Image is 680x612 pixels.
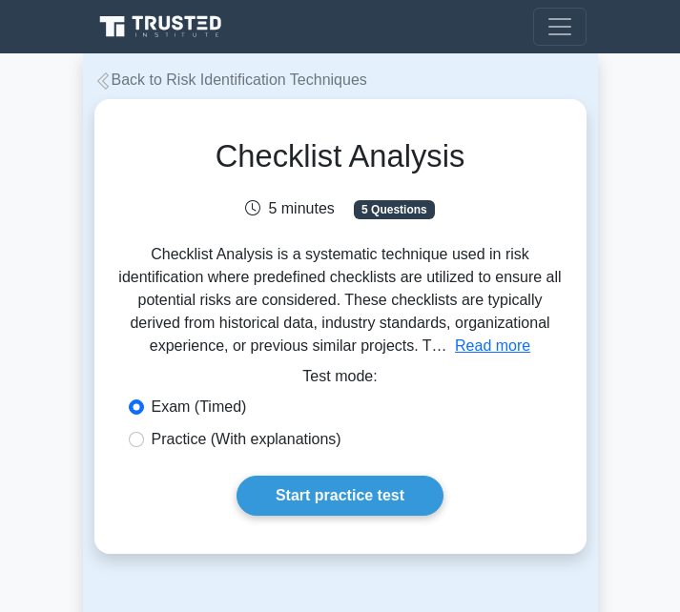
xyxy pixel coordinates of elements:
[237,476,443,516] a: Start practice test
[94,71,367,88] a: Back to Risk Identification Techniques
[152,428,341,451] label: Practice (With explanations)
[117,137,564,174] h1: Checklist Analysis
[455,335,530,357] button: Read more
[245,200,334,216] span: 5 minutes
[117,365,564,396] div: Test mode:
[152,396,247,418] label: Exam (Timed)
[533,8,587,46] button: Toggle navigation
[354,200,434,219] span: 5 Questions
[118,246,561,354] span: Checklist Analysis is a systematic technique used in risk identification where predefined checkli...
